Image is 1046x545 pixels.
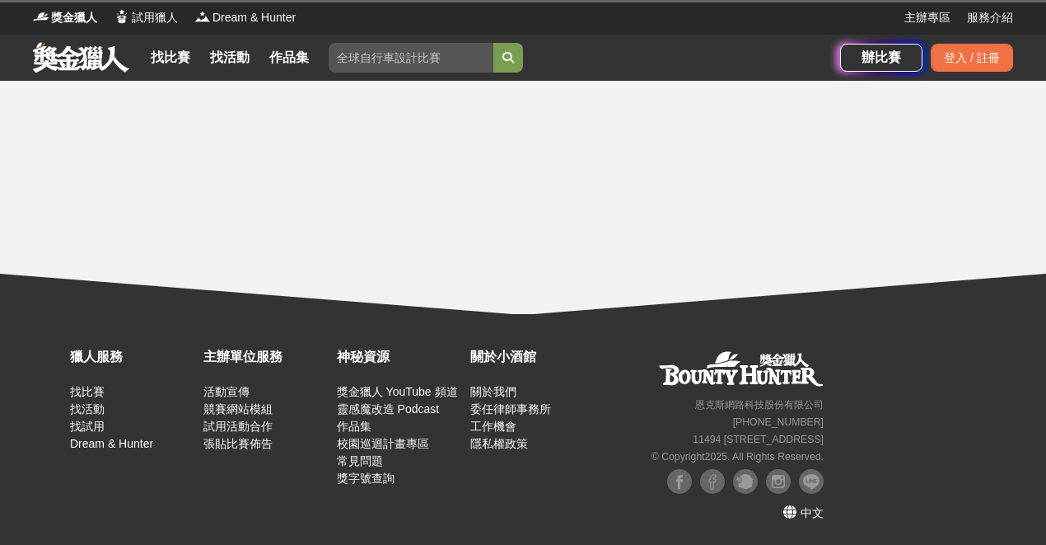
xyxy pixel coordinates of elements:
[693,434,824,445] small: 11494 [STREET_ADDRESS]
[651,451,824,463] small: © Copyright 2025 . All Rights Reserved.
[337,385,458,398] a: 獎金獵人 YouTube 頻道
[700,469,725,494] img: Facebook
[801,506,824,519] span: 中文
[263,46,315,69] a: 作品集
[70,347,195,367] div: 獵人服務
[33,9,97,26] a: Logo獎金獵人
[766,469,791,494] img: Instagram
[337,454,383,467] a: 常見問題
[132,9,178,26] span: 試用獵人
[203,420,273,433] a: 試用活動合作
[733,469,758,494] img: Plurk
[840,44,922,72] a: 辦比賽
[470,420,516,433] a: 工作機會
[695,399,824,411] small: 恩克斯網路科技股份有限公司
[194,8,211,25] img: Logo
[799,469,824,494] img: LINE
[194,9,296,26] a: LogoDream & Hunter
[931,44,1013,72] div: 登入 / 註冊
[144,46,197,69] a: 找比賽
[967,9,1013,26] a: 服務介紹
[337,402,439,416] a: 靈感魔改造 Podcast
[70,385,105,398] a: 找比賽
[33,8,49,25] img: Logo
[470,402,551,416] a: 委任律師事務所
[51,9,97,26] span: 獎金獵人
[470,437,528,450] a: 隱私權政策
[70,420,105,433] a: 找試用
[70,437,153,450] a: Dream & Hunter
[203,46,256,69] a: 找活動
[329,43,493,73] input: 全球自行車設計比賽
[203,385,250,398] a: 活動宣傳
[667,469,692,494] img: Facebook
[904,9,950,26] a: 主辦專區
[337,437,429,450] a: 校園巡迴計畫專區
[70,402,105,416] a: 找活動
[203,402,273,416] a: 競賽網站模組
[203,347,329,367] div: 主辦單位服務
[203,437,273,450] a: 張貼比賽佈告
[337,472,395,485] a: 獎字號查詢
[470,385,516,398] a: 關於我們
[337,347,462,367] div: 神秘資源
[114,9,178,26] a: Logo試用獵人
[470,347,595,367] div: 關於小酒館
[114,8,130,25] img: Logo
[212,9,296,26] span: Dream & Hunter
[733,416,824,428] small: [PHONE_NUMBER]
[337,420,371,433] a: 作品集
